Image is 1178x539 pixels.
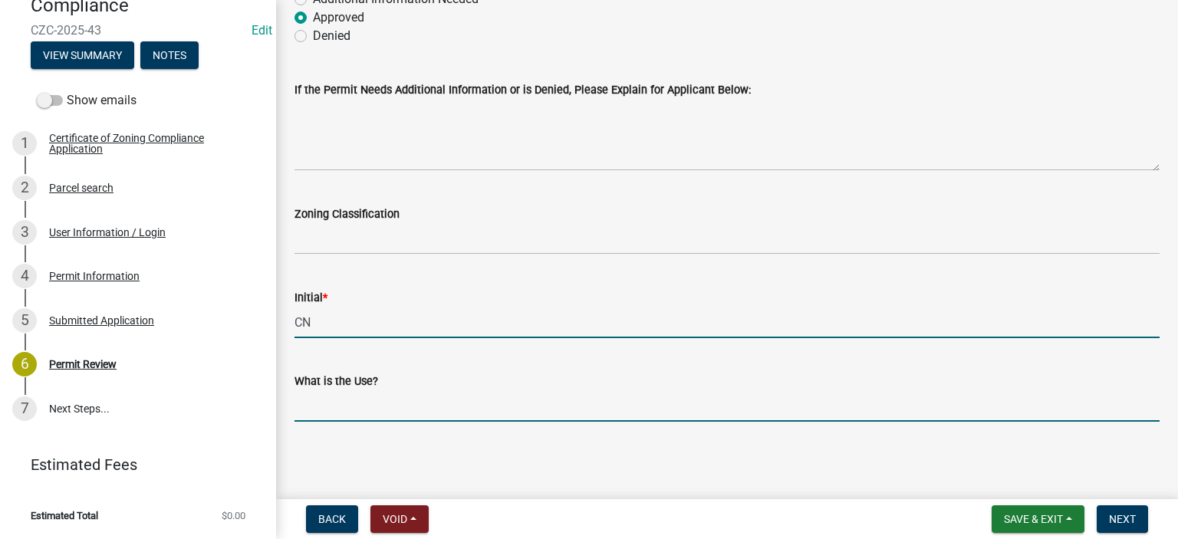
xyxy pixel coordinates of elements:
div: 1 [12,131,37,156]
div: Certificate of Zoning Compliance Application [49,133,252,154]
span: Void [383,513,407,525]
button: Save & Exit [992,505,1084,533]
label: Approved [313,8,364,27]
label: What is the Use? [294,376,378,387]
button: Back [306,505,358,533]
label: If the Permit Needs Additional Information or is Denied, Please Explain for Applicant Below: [294,85,751,96]
span: Estimated Total [31,511,98,521]
label: Zoning Classification [294,209,400,220]
div: 5 [12,308,37,333]
span: Back [318,513,346,525]
a: Edit [252,23,272,38]
button: Notes [140,41,199,69]
span: $0.00 [222,511,245,521]
div: User Information / Login [49,227,166,238]
div: Permit Review [49,359,117,370]
div: Permit Information [49,271,140,281]
div: 4 [12,264,37,288]
label: Show emails [37,91,137,110]
label: Initial [294,293,327,304]
button: View Summary [31,41,134,69]
div: Parcel search [49,182,114,193]
wm-modal-confirm: Notes [140,50,199,62]
span: Save & Exit [1004,513,1063,525]
span: CZC-2025-43 [31,23,245,38]
button: Void [370,505,429,533]
span: Next [1109,513,1136,525]
div: 3 [12,220,37,245]
div: 6 [12,352,37,376]
a: Estimated Fees [12,449,252,480]
wm-modal-confirm: Summary [31,50,134,62]
button: Next [1097,505,1148,533]
wm-modal-confirm: Edit Application Number [252,23,272,38]
div: Submitted Application [49,315,154,326]
label: Denied [313,27,350,45]
div: 2 [12,176,37,200]
div: 7 [12,396,37,421]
